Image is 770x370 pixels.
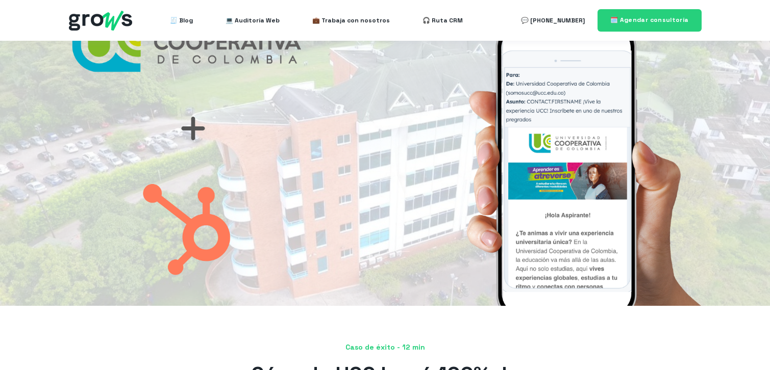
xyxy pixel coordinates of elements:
a: 💻 Auditoría Web [226,10,280,31]
a: 🗓️ Agendar consultoría [598,9,702,31]
span: Caso de éxito - 12 min [69,342,702,353]
span: 🗓️ Agendar consultoría [610,16,689,24]
a: 🎧 Ruta CRM [423,10,463,31]
a: 🧾 Blog [170,10,193,31]
a: 💼 Trabaja con nosotros [312,10,390,31]
img: grows - hubspot [69,11,132,31]
a: 💬 [PHONE_NUMBER] [521,10,585,31]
